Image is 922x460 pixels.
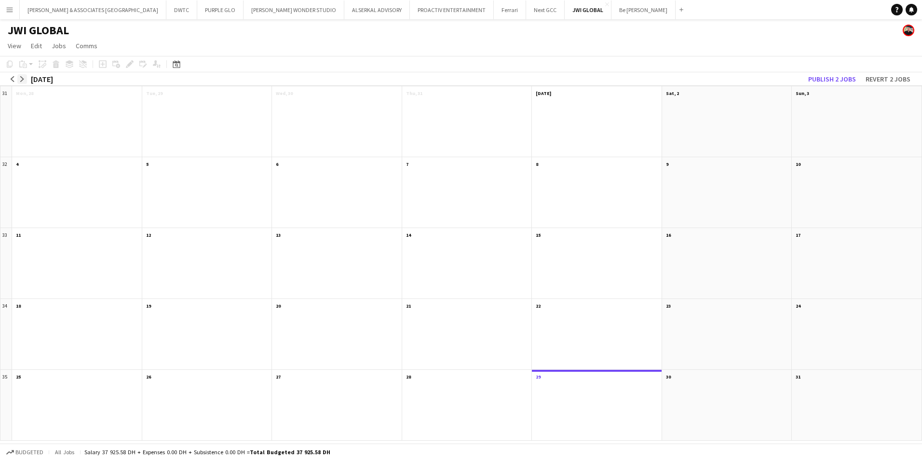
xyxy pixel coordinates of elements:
[146,232,151,238] span: 12
[276,90,293,96] span: Wed, 30
[406,303,411,309] span: 21
[20,0,166,19] button: [PERSON_NAME] & ASSOCIATES [GEOGRAPHIC_DATA]
[0,228,12,299] div: 33
[8,41,21,50] span: View
[666,161,668,167] span: 9
[244,0,344,19] button: [PERSON_NAME] WONDER STUDIO
[526,0,565,19] button: Next GCC
[16,232,21,238] span: 11
[796,374,800,380] span: 31
[53,448,76,456] span: All jobs
[536,161,538,167] span: 8
[666,303,671,309] span: 23
[410,0,494,19] button: PROACTIV ENTERTAINMENT
[31,41,42,50] span: Edit
[27,40,46,52] a: Edit
[0,299,12,370] div: 34
[406,90,422,96] span: Thu, 31
[146,90,163,96] span: Tue, 29
[804,73,860,85] button: Publish 2 jobs
[344,0,410,19] button: ALSERKAL ADVISORY
[666,374,671,380] span: 30
[903,25,914,36] app-user-avatar: Glenn Lloyd
[166,0,197,19] button: DWTC
[52,41,66,50] span: Jobs
[197,0,244,19] button: PURPLE GLO
[0,370,12,441] div: 35
[406,161,408,167] span: 7
[146,374,151,380] span: 26
[0,86,12,157] div: 31
[406,232,411,238] span: 14
[565,0,611,19] button: JWI GLOBAL
[76,41,97,50] span: Comms
[536,232,541,238] span: 15
[250,448,330,456] span: Total Budgeted 37 925.58 DH
[16,161,18,167] span: 4
[796,303,800,309] span: 24
[494,0,526,19] button: Ferrari
[536,374,541,380] span: 29
[146,161,149,167] span: 5
[5,447,45,458] button: Budgeted
[276,303,281,309] span: 20
[15,449,43,456] span: Budgeted
[406,374,411,380] span: 28
[16,374,21,380] span: 25
[862,73,914,85] button: Revert 2 jobs
[48,40,70,52] a: Jobs
[4,40,25,52] a: View
[0,157,12,228] div: 32
[276,161,278,167] span: 6
[276,232,281,238] span: 13
[796,161,800,167] span: 10
[666,90,679,96] span: Sat, 2
[16,90,33,96] span: Mon, 28
[536,90,551,96] span: [DATE]
[84,448,330,456] div: Salary 37 925.58 DH + Expenses 0.00 DH + Subsistence 0.00 DH =
[666,232,671,238] span: 16
[16,303,21,309] span: 18
[72,40,101,52] a: Comms
[8,23,69,38] h1: JWI GLOBAL
[146,303,151,309] span: 19
[796,232,800,238] span: 17
[276,374,281,380] span: 27
[31,74,53,84] div: [DATE]
[796,90,809,96] span: Sun, 3
[611,0,676,19] button: Be [PERSON_NAME]
[536,303,541,309] span: 22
